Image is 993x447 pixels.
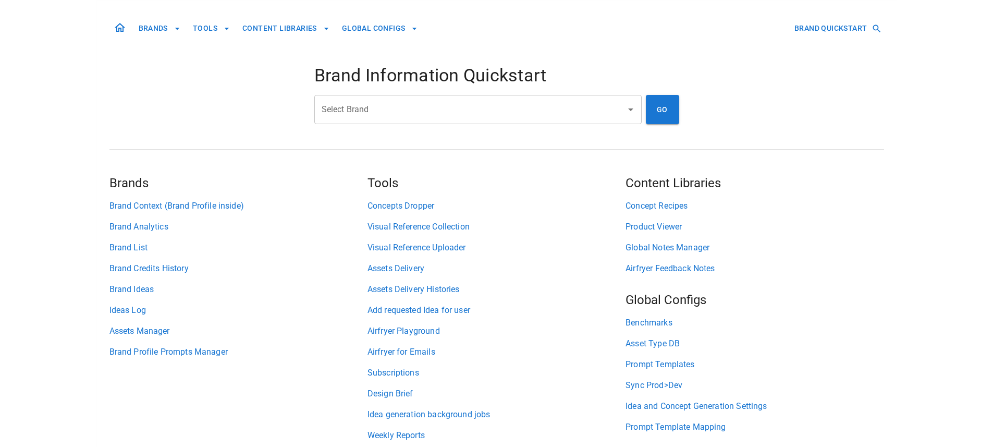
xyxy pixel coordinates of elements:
h4: Brand Information Quickstart [314,65,679,87]
a: Sync Prod>Dev [626,379,884,392]
a: Visual Reference Uploader [367,241,626,254]
a: Visual Reference Collection [367,221,626,233]
button: BRANDS [134,19,185,38]
a: Idea and Concept Generation Settings [626,400,884,413]
a: Ideas Log [109,304,367,317]
a: Brand Analytics [109,221,367,233]
a: Prompt Template Mapping [626,421,884,433]
button: CONTENT LIBRARIES [238,19,334,38]
a: Airfryer Feedback Notes [626,262,884,275]
a: Product Viewer [626,221,884,233]
button: GO [646,95,679,124]
a: Airfryer for Emails [367,346,626,358]
h5: Global Configs [626,292,884,308]
a: Idea generation background jobs [367,408,626,421]
a: Asset Type DB [626,337,884,350]
a: Add requested Idea for user [367,304,626,317]
a: Brand List [109,241,367,254]
a: Subscriptions [367,367,626,379]
a: Weekly Reports [367,429,626,442]
a: Concept Recipes [626,200,884,212]
a: Assets Delivery [367,262,626,275]
a: Airfryer Playground [367,325,626,337]
h5: Tools [367,175,626,191]
a: Benchmarks [626,317,884,329]
a: Concepts Dropper [367,200,626,212]
a: Assets Delivery Histories [367,283,626,296]
a: Brand Context (Brand Profile inside) [109,200,367,212]
a: Global Notes Manager [626,241,884,254]
h5: Brands [109,175,367,191]
h5: Content Libraries [626,175,884,191]
a: Prompt Templates [626,358,884,371]
a: Brand Profile Prompts Manager [109,346,367,358]
button: TOOLS [189,19,234,38]
a: Brand Credits History [109,262,367,275]
button: GLOBAL CONFIGS [338,19,422,38]
a: Assets Manager [109,325,367,337]
a: Brand Ideas [109,283,367,296]
button: Open [623,102,638,117]
button: BRAND QUICKSTART [790,19,884,38]
a: Design Brief [367,388,626,400]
